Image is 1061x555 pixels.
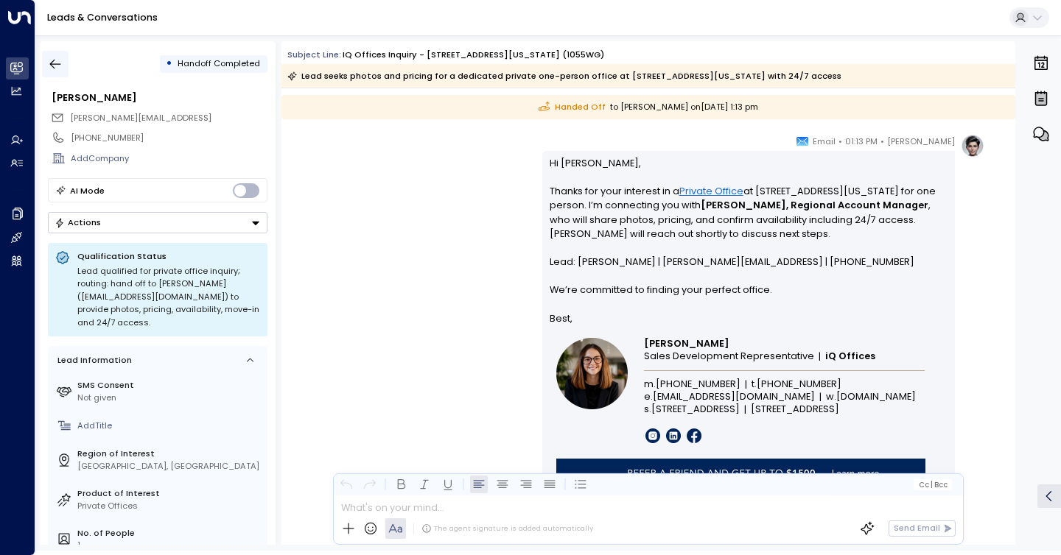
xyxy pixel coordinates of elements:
a: Leads & Conversations [47,11,158,24]
div: Lead Information [53,354,132,367]
label: No. of People [77,527,262,540]
a: Private Office [679,184,743,198]
span: w. [826,391,836,403]
div: Button group with a nested menu [48,212,267,233]
div: iQ Offices Inquiry - [STREET_ADDRESS][US_STATE] (1055WG) [343,49,604,61]
p: Best, [550,311,948,325]
div: Not given [77,392,262,404]
div: AI Mode [70,183,105,198]
div: AddTitle [77,420,262,432]
font: | [819,391,822,403]
span: Cc Bcc [919,481,948,489]
div: [GEOGRAPHIC_DATA], [GEOGRAPHIC_DATA] [77,460,262,473]
span: [PERSON_NAME] [644,338,729,350]
div: [PHONE_NUMBER] [71,132,267,144]
span: | [931,481,933,489]
span: [STREET_ADDRESS] [651,403,740,415]
p: Hi [PERSON_NAME], Thanks for your interest in a at [STREET_ADDRESS][US_STATE] for one person. I’m... [550,156,948,311]
font: | [819,350,821,363]
button: Cc|Bcc [914,479,952,490]
div: to [PERSON_NAME] on [DATE] 1:13 pm [281,95,1015,119]
span: [STREET_ADDRESS] [751,403,839,415]
a: [PHONE_NUMBER] [757,378,841,390]
button: Actions [48,212,267,233]
label: SMS Consent [77,379,262,392]
span: Handed Off [539,101,606,113]
span: m. [644,378,656,390]
span: Sales Development Representative [644,350,814,362]
span: Handoff Completed [178,57,260,69]
strong: [PERSON_NAME], Regional Account Manager [701,199,928,211]
span: Subject Line: [287,49,341,60]
div: AddCompany [71,152,267,165]
span: Email [813,134,836,149]
img: profile-logo.png [961,134,984,158]
p: Qualification Status [77,250,260,262]
span: e. [644,391,653,403]
span: • [838,134,842,149]
span: 01:13 PM [845,134,878,149]
button: Redo [361,476,379,493]
div: The agent signature is added automatically [421,523,593,534]
div: Actions [55,217,101,227]
button: Undo [337,476,355,493]
span: • [880,134,884,149]
span: [PERSON_NAME] [887,134,955,149]
font: | [744,403,746,416]
div: Lead seeks photos and pricing for a dedicated private one-person office at [STREET_ADDRESS][US_ST... [287,68,841,83]
a: [EMAIL_ADDRESS][DOMAIN_NAME] [653,391,815,403]
a: iQ Offices [825,350,875,362]
span: malcolm@gocontinuum.ai [70,112,211,124]
a: [DOMAIN_NAME] [836,391,916,403]
a: [PHONE_NUMBER] [656,378,740,390]
div: 1 [77,539,262,551]
div: Lead qualified for private office inquiry; routing: hand off to [PERSON_NAME] ([EMAIL_ADDRESS][DO... [77,265,260,330]
label: Product of Interest [77,487,262,500]
span: t. [752,378,757,390]
div: Private Offices [77,500,262,512]
font: | [745,378,747,391]
span: [PERSON_NAME][EMAIL_ADDRESS] [70,112,211,124]
div: • [166,53,172,74]
label: Region of Interest [77,448,262,460]
span: s. [644,403,651,415]
div: [PERSON_NAME] [52,91,267,105]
